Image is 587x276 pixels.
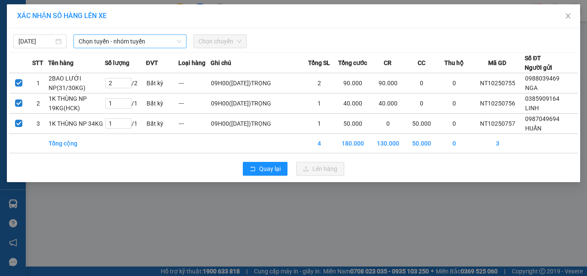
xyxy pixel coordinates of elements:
[105,93,146,114] td: / 1
[259,164,281,174] span: Quay lại
[48,134,105,153] td: Tổng cộng
[335,93,370,114] td: 40.000
[81,54,141,74] span: Chưa [PERSON_NAME] :
[338,58,367,68] span: Tổng cước
[250,166,256,173] span: rollback
[105,114,146,134] td: / 1
[48,58,73,68] span: Tên hàng
[370,114,406,134] td: 0
[146,58,158,68] span: ĐVT
[470,114,525,134] td: NT10250757
[82,18,180,28] div: PHƯỢNG
[211,93,303,114] td: 09H00([DATE])TRỌNG
[438,73,470,93] td: 0
[28,73,48,93] td: 1
[48,93,105,114] td: 1K THÙNG NP 19KG(HCK)
[82,8,103,17] span: Nhận:
[405,93,437,114] td: 0
[32,58,43,68] span: STT
[178,93,211,114] td: ---
[17,12,107,20] span: XÁC NHẬN SỐ HÀNG LÊN XE
[7,27,76,37] div: PHƯỢNG
[488,58,506,68] span: Mã GD
[28,114,48,134] td: 3
[470,134,525,153] td: 3
[146,114,178,134] td: Bất kỳ
[438,93,470,114] td: 0
[335,114,370,134] td: 50.000
[405,114,437,134] td: 50.000
[296,162,344,176] button: uploadLên hàng
[335,73,370,93] td: 90.000
[48,73,105,93] td: 2BAO LƯỚI NP(31/30KG)
[48,114,105,134] td: 1K THÙNG NP 34KG
[370,134,406,153] td: 130.000
[146,93,178,114] td: Bất kỳ
[308,58,330,68] span: Tổng SL
[7,7,21,16] span: Gửi:
[525,53,552,72] div: Số ĐT Người gửi
[28,93,48,114] td: 2
[525,84,538,91] span: NGA
[7,7,76,27] div: [PERSON_NAME]
[211,114,303,134] td: 09H00([DATE])TRỌNG
[525,115,559,122] span: 0987049694
[470,93,525,114] td: NT10250756
[178,58,205,68] span: Loại hàng
[470,73,525,93] td: NT10250755
[146,73,178,93] td: Bất kỳ
[199,35,242,48] span: Chọn chuyến
[81,54,180,75] div: 175.000
[556,4,580,28] button: Close
[525,105,539,112] span: LINH
[177,39,182,44] span: down
[438,134,470,153] td: 0
[303,73,335,93] td: 2
[211,73,303,93] td: 09H00([DATE])TRỌNG
[525,125,541,132] span: HUẤN
[303,134,335,153] td: 4
[405,134,437,153] td: 50.000
[303,93,335,114] td: 1
[211,58,231,68] span: Ghi chú
[525,95,559,102] span: 0385909164
[565,12,572,19] span: close
[370,93,406,114] td: 40.000
[105,73,146,93] td: / 2
[178,73,211,93] td: ---
[82,7,180,18] div: [PERSON_NAME]
[438,114,470,134] td: 0
[418,58,425,68] span: CC
[335,134,370,153] td: 180.000
[405,73,437,93] td: 0
[18,37,54,46] input: 11/10/2025
[444,58,464,68] span: Thu hộ
[178,114,211,134] td: ---
[303,114,335,134] td: 1
[525,75,559,82] span: 0988039469
[79,35,181,48] span: Chọn tuyến - nhóm tuyến
[105,58,129,68] span: Số lượng
[370,73,406,93] td: 90.000
[243,162,287,176] button: rollbackQuay lại
[384,58,391,68] span: CR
